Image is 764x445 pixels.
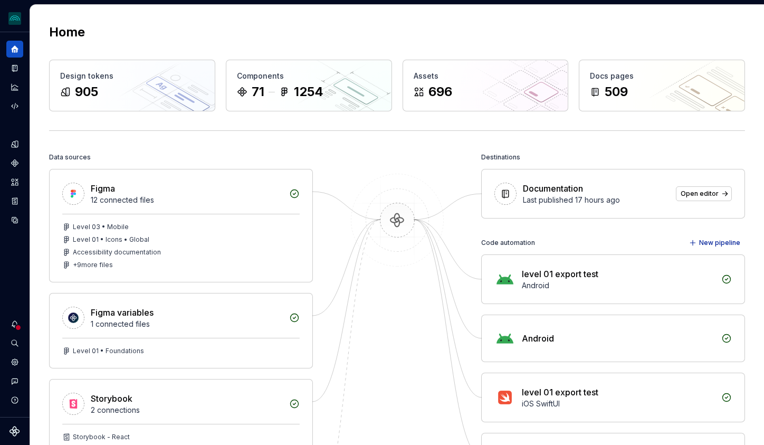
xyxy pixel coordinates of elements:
a: Data sources [6,212,23,229]
a: Design tokens905 [49,60,215,111]
div: 696 [428,83,452,100]
div: Level 01 • Foundations [73,347,144,355]
a: Open editor [676,186,732,201]
div: Code automation [481,235,535,250]
div: level 01 export test [522,386,598,399]
div: Data sources [49,150,91,165]
svg: Supernova Logo [9,426,20,437]
div: Docs pages [590,71,734,81]
div: Accessibility documentation [73,248,161,257]
div: level 01 export test [522,268,598,280]
div: Figma [91,182,115,195]
a: Code automation [6,98,23,115]
div: Android [522,280,715,291]
div: Level 01 • Icons • Global [73,235,149,244]
button: Contact support [6,373,23,390]
div: iOS SwiftUI [522,399,715,409]
div: Assets [414,71,558,81]
span: Open editor [681,190,719,198]
div: Storybook [91,392,132,405]
a: Components [6,155,23,172]
div: Storybook - React [73,433,130,441]
h2: Home [49,24,85,41]
span: New pipeline [699,239,740,247]
div: 509 [605,83,628,100]
div: Destinations [481,150,520,165]
a: Home [6,41,23,58]
div: Level 03 • Mobile [73,223,129,231]
a: Figma12 connected filesLevel 03 • MobileLevel 01 • Icons • GlobalAccessibility documentation+9mor... [49,169,313,282]
div: Components [237,71,381,81]
a: Settings [6,354,23,371]
img: 418c6d47-6da6-4103-8b13-b5999f8989a1.png [8,12,21,25]
div: Last published 17 hours ago [523,195,670,205]
button: Search ⌘K [6,335,23,352]
div: 71 [252,83,264,100]
div: Design tokens [60,71,204,81]
div: Documentation [523,182,583,195]
div: + 9 more files [73,261,113,269]
button: Notifications [6,316,23,333]
div: 12 connected files [91,195,283,205]
a: Documentation [6,60,23,77]
div: 1254 [294,83,323,100]
div: Android [522,332,554,345]
a: Assets696 [403,60,569,111]
a: Storybook stories [6,193,23,210]
div: 905 [75,83,98,100]
a: Figma variables1 connected filesLevel 01 • Foundations [49,293,313,368]
div: 2 connections [91,405,283,415]
div: 1 connected files [91,319,283,329]
a: Components711254 [226,60,392,111]
a: Assets [6,174,23,191]
a: Docs pages509 [579,60,745,111]
div: Figma variables [91,306,154,319]
button: New pipeline [686,235,745,250]
a: Analytics [6,79,23,96]
a: Design tokens [6,136,23,153]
